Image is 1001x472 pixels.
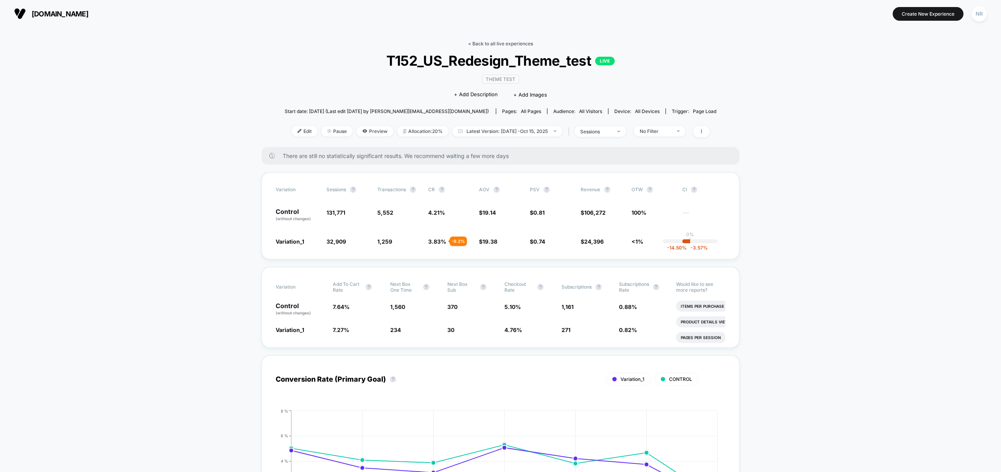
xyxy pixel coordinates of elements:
[676,316,748,327] li: Product Details Views Rate
[306,52,694,69] span: T152_US_Redesign_Theme_test
[669,376,692,382] span: CONTROL
[493,187,500,193] button: ?
[640,128,671,134] div: No Filter
[566,126,574,137] span: |
[676,301,729,312] li: Items Per Purchase
[530,187,540,192] span: PSV
[581,187,600,192] span: Revenue
[533,238,545,245] span: 0.74
[969,6,989,22] button: NR
[281,408,288,413] tspan: 8 %
[428,187,435,192] span: CR
[276,327,304,333] span: Variation_1
[689,237,691,243] p: |
[619,281,649,293] span: Subscriptions Rate
[281,459,288,463] tspan: 4 %
[390,376,396,382] button: ?
[653,284,659,290] button: ?
[521,108,541,114] span: all pages
[672,108,716,114] div: Trigger:
[677,130,680,132] img: end
[581,209,606,216] span: $
[595,57,615,65] p: LIVE
[553,108,602,114] div: Audience:
[276,238,304,245] span: Variation_1
[14,8,26,20] img: Visually logo
[403,129,406,133] img: rebalance
[676,332,726,343] li: Pages Per Session
[439,187,445,193] button: ?
[479,238,497,245] span: $
[561,303,574,310] span: 1,161
[691,187,697,193] button: ?
[321,126,353,136] span: Pause
[483,209,496,216] span: 19.14
[530,209,545,216] span: $
[667,245,687,251] span: -14.50 %
[480,284,486,290] button: ?
[631,238,643,245] span: <1%
[621,376,644,382] span: Variation_1
[12,7,91,20] button: [DOMAIN_NAME]
[893,7,963,21] button: Create New Experience
[32,10,88,18] span: [DOMAIN_NAME]
[452,126,562,136] span: Latest Version: [DATE] - Oct 15, 2025
[447,281,476,293] span: Next Box Sub
[647,187,653,193] button: ?
[454,91,498,99] span: + Add Description
[561,284,592,290] span: Subscriptions
[276,187,319,193] span: Variation
[533,209,545,216] span: 0.81
[676,281,725,293] p: Would like to see more reports?
[468,41,533,47] a: < Back to all live experiences
[410,187,416,193] button: ?
[333,281,362,293] span: Add To Cart Rate
[450,237,467,246] div: - 9.2 %
[366,284,372,290] button: ?
[482,75,519,84] span: Theme Test
[584,209,606,216] span: 106,272
[283,153,724,159] span: There are still no statistically significant results. We recommend waiting a few more days
[276,303,325,316] p: Control
[276,310,311,315] span: (without changes)
[479,209,496,216] span: $
[561,327,570,333] span: 271
[276,281,319,293] span: Variation
[635,108,660,114] span: all devices
[504,327,522,333] span: 4.76 %
[479,187,490,192] span: AOV
[619,327,637,333] span: 0.82 %
[326,238,346,245] span: 32,909
[619,303,637,310] span: 0.88 %
[580,129,612,135] div: sessions
[513,92,547,98] span: + Add Images
[483,238,497,245] span: 19.38
[423,284,429,290] button: ?
[333,303,350,310] span: 7.64 %
[326,187,346,192] span: Sessions
[447,327,454,333] span: 30
[596,284,602,290] button: ?
[682,210,725,222] span: ---
[502,108,541,114] div: Pages:
[276,216,311,221] span: (without changes)
[682,187,725,193] span: CI
[554,130,556,132] img: end
[357,126,393,136] span: Preview
[579,108,602,114] span: All Visitors
[631,187,675,193] span: OTW
[390,303,405,310] span: 1,560
[350,187,356,193] button: ?
[631,209,646,216] span: 100%
[377,209,393,216] span: 5,552
[327,129,331,133] img: end
[298,129,301,133] img: edit
[285,108,489,114] span: Start date: [DATE] (Last edit [DATE] by [PERSON_NAME][EMAIL_ADDRESS][DOMAIN_NAME])
[326,209,345,216] span: 131,771
[377,187,406,192] span: Transactions
[397,126,448,136] span: Allocation: 20%
[530,238,545,245] span: $
[504,303,521,310] span: 5.10 %
[333,327,349,333] span: 7.27 %
[608,108,666,114] span: Device:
